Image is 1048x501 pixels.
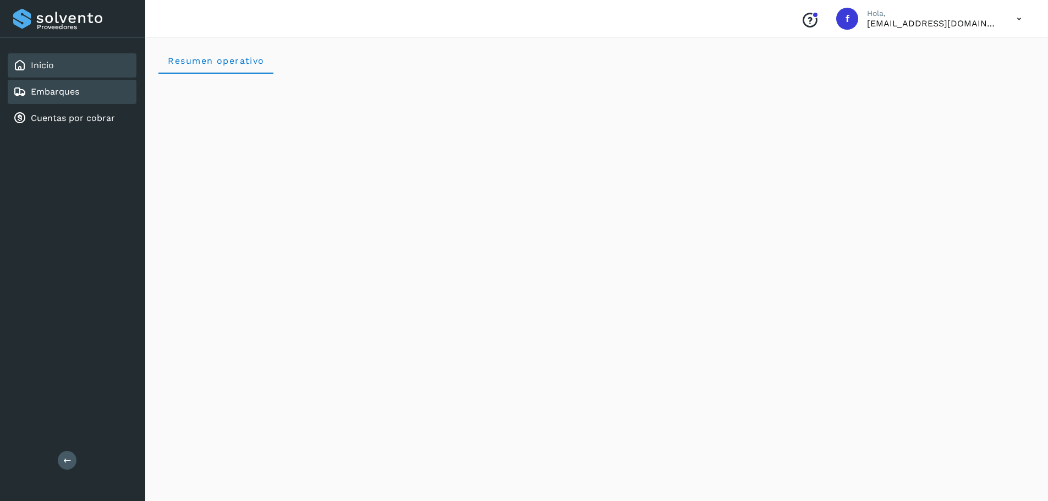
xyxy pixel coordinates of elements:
[8,80,136,104] div: Embarques
[31,113,115,123] a: Cuentas por cobrar
[167,56,265,66] span: Resumen operativo
[37,23,132,31] p: Proveedores
[31,60,54,70] a: Inicio
[867,9,999,18] p: Hola,
[31,86,79,97] a: Embarques
[8,106,136,130] div: Cuentas por cobrar
[8,53,136,78] div: Inicio
[867,18,999,29] p: facturacion@transportesglp.com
